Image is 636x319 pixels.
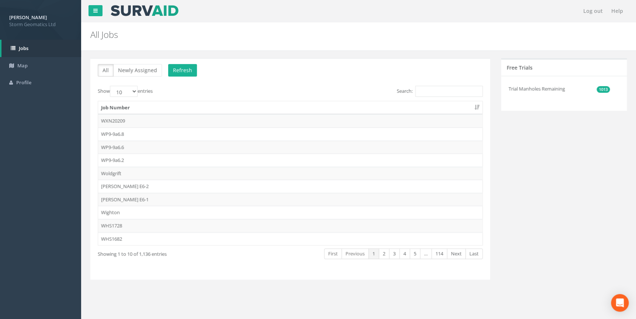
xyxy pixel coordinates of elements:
a: First [324,248,342,259]
select: Showentries [110,86,138,97]
button: Newly Assigned [113,64,162,77]
a: … [420,248,432,259]
td: Woldgrift [98,167,482,180]
h2: All Jobs [90,30,536,39]
span: Map [17,62,28,69]
div: Showing 1 to 10 of 1,136 entries [98,248,251,258]
a: 5 [410,248,420,259]
td: WXN20209 [98,114,482,127]
span: Jobs [19,45,28,52]
td: WP9-9a6.6 [98,141,482,154]
th: Job Number: activate to sort column ascending [98,101,482,114]
td: [PERSON_NAME] E6-1 [98,193,482,206]
a: 1 [368,248,379,259]
td: [PERSON_NAME] E6-2 [98,180,482,193]
a: 3 [389,248,400,259]
a: [PERSON_NAME] Storm Geomatics Ltd [9,12,72,28]
td: WHS1682 [98,232,482,245]
td: WP9-9a6.2 [98,153,482,167]
h5: Free Trials [507,65,532,70]
div: Open Intercom Messenger [611,294,629,312]
strong: [PERSON_NAME] [9,14,47,21]
span: Storm Geomatics Ltd [9,21,72,28]
td: Wighton [98,206,482,219]
li: Trial Manholes Remaining [508,82,610,96]
span: 1013 [597,86,610,93]
input: Search: [415,86,483,97]
a: Jobs [1,40,81,57]
a: Last [465,248,483,259]
span: Profile [16,79,31,86]
label: Search: [397,86,483,97]
a: Previous [341,248,369,259]
a: 2 [379,248,389,259]
td: WHS1728 [98,219,482,232]
button: All [98,64,114,77]
button: Refresh [168,64,197,77]
td: WP9-9a6.8 [98,127,482,141]
label: Show entries [98,86,153,97]
a: Next [447,248,466,259]
a: 114 [431,248,447,259]
a: 4 [399,248,410,259]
